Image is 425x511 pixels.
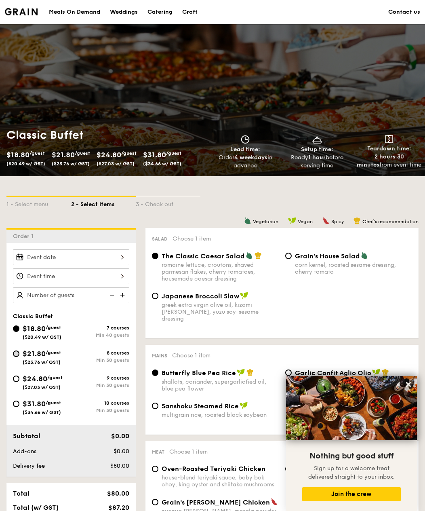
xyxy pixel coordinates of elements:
span: Classic Buffet [13,313,53,320]
a: Logotype [5,8,38,15]
span: /guest [166,150,181,156]
span: Japanese Broccoli Slaw [162,292,239,300]
span: Add-ons [13,448,36,455]
span: $31.80 [23,399,46,408]
div: Min 30 guests [71,357,129,363]
span: Teardown time: [367,145,411,152]
img: Grain [5,8,38,15]
span: $21.80 [52,150,75,159]
span: $24.80 [23,374,47,383]
strong: 1 hour [308,154,326,161]
div: 10 courses [71,400,129,406]
input: Sanshoku Steamed Ricemultigrain rice, roasted black soybean [152,403,158,409]
span: $18.80 [23,324,46,333]
span: $0.00 [114,448,129,455]
span: Grain's [PERSON_NAME] Chicken [162,498,270,506]
img: icon-vegan.f8ff3823.svg [372,369,380,376]
span: ($27.03 w/ GST) [23,384,61,390]
strong: 2 hours 30 minutes [357,153,404,168]
img: icon-vegan.f8ff3823.svg [288,217,296,224]
span: Choose 1 item [172,352,210,359]
span: ($34.66 w/ GST) [23,410,61,415]
input: $31.80/guest($34.66 w/ GST)10 coursesMin 30 guests [13,401,19,407]
input: Event date [13,249,129,265]
span: $24.80 [97,150,121,159]
div: Min 30 guests [71,382,129,388]
span: Grain's House Salad [295,252,360,260]
span: Garlic Confit Aglio Olio [295,369,371,377]
button: Close [402,378,415,391]
div: shallots, coriander, supergarlicfied oil, blue pea flower [162,378,279,392]
div: 9 courses [71,375,129,381]
img: icon-chef-hat.a58ddaea.svg [353,217,361,224]
span: Chef's recommendation [362,219,419,224]
img: icon-dish.430c3a2e.svg [311,135,323,144]
input: $24.80/guest($27.03 w/ GST)9 coursesMin 30 guests [13,376,19,382]
span: ($20.49 w/ GST) [23,334,61,340]
span: Nothing but good stuff [309,451,393,461]
span: The Classic Caesar Salad [162,252,245,260]
img: icon-vegetarian.fe4039eb.svg [244,217,251,224]
div: multigrain rice, roasted black soybean [162,412,279,418]
img: icon-vegetarian.fe4039eb.svg [361,252,368,259]
img: icon-add.58712e84.svg [117,287,129,303]
span: Sanshoku Steamed Rice [162,402,239,410]
span: /guest [46,350,61,355]
img: icon-vegan.f8ff3823.svg [240,292,248,299]
span: $31.80 [143,150,166,159]
input: $21.80/guest($23.76 w/ GST)8 coursesMin 30 guests [13,351,19,357]
input: Event time [13,268,129,284]
span: Lead time: [230,146,260,153]
input: The Classic Caesar Saladromaine lettuce, croutons, shaved parmesan flakes, cherry tomatoes, house... [152,253,158,259]
div: 2 - Select items [71,197,136,209]
span: Salad [152,236,168,242]
h1: Classic Buffet [6,128,209,142]
span: Delivery fee [13,462,45,469]
input: Number of guests [13,287,129,303]
span: Choose 1 item [169,448,208,455]
div: Order in advance [212,154,278,170]
span: /guest [46,400,61,405]
div: Min 30 guests [71,408,129,413]
span: Sign up for a welcome treat delivered straight to your inbox. [308,465,395,480]
span: /guest [29,150,45,156]
span: Order 1 [13,233,37,240]
input: Japanese Broccoli Slawgreek extra virgin olive oil, kizami [PERSON_NAME], yuzu soy-sesame dressing [152,293,158,299]
span: Mains [152,353,167,359]
span: ($23.76 w/ GST) [52,161,90,167]
span: Vegan [298,219,313,224]
span: /guest [46,325,61,330]
input: $18.80/guest($20.49 w/ GST)7 coursesMin 40 guests [13,325,19,332]
span: Vegetarian [253,219,278,224]
span: $80.00 [110,462,129,469]
div: 1 - Select menu [6,197,71,209]
span: Spicy [331,219,344,224]
button: Join the crew [302,487,401,501]
img: icon-chef-hat.a58ddaea.svg [246,369,254,376]
span: Oven-Roasted Teriyaki Chicken [162,465,265,473]
strong: 4 weekdays [234,154,267,161]
span: ($23.76 w/ GST) [23,359,61,365]
img: icon-chef-hat.a58ddaea.svg [255,252,262,259]
input: Grain's [PERSON_NAME] Chickennyonya [PERSON_NAME], masala powder, lemongrass [152,499,158,505]
div: house-blend teriyaki sauce, baby bok choy, king oyster and shiitake mushrooms [162,474,279,488]
div: Ready before serving time [284,154,350,170]
img: icon-teardown.65201eee.svg [385,135,393,143]
span: Butterfly Blue Pea Rice [162,369,236,377]
img: icon-spicy.37a8142b.svg [322,217,330,224]
div: corn kernel, roasted sesame dressing, cherry tomato [295,262,412,275]
div: 7 courses [71,325,129,331]
span: Meat [152,449,164,455]
span: $80.00 [107,490,129,497]
div: 3 - Check out [136,197,200,209]
span: $18.80 [6,150,29,159]
div: from event time [356,153,422,169]
span: $0.00 [111,432,129,440]
span: $21.80 [23,349,46,358]
span: ($20.49 w/ GST) [6,161,45,167]
img: icon-vegan.f8ff3823.svg [240,402,248,409]
div: romaine lettuce, croutons, shaved parmesan flakes, cherry tomatoes, housemade caesar dressing [162,262,279,282]
div: Min 40 guests [71,332,129,338]
div: 8 courses [71,350,129,356]
span: /guest [75,150,90,156]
